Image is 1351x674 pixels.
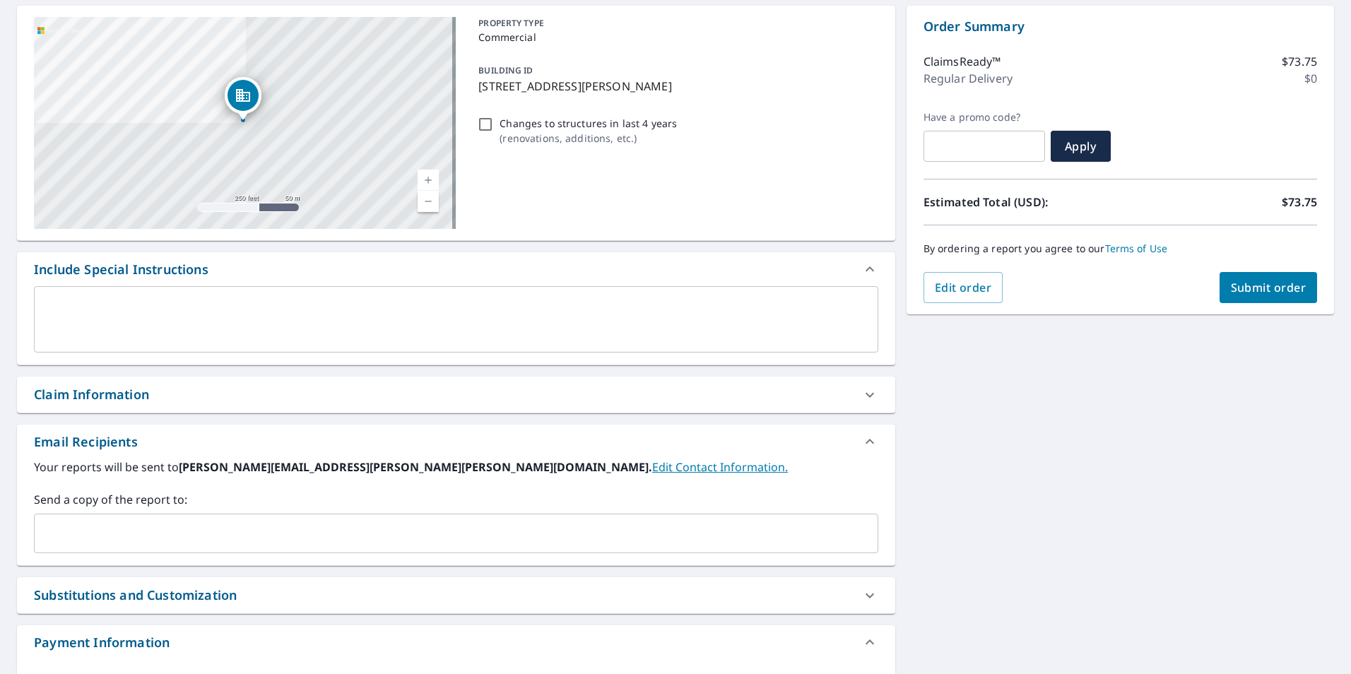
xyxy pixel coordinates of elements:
span: Edit order [935,280,992,295]
p: Commercial [478,30,872,45]
p: $0 [1304,70,1317,87]
p: Changes to structures in last 4 years [500,116,677,131]
label: Send a copy of the report to: [34,491,878,508]
div: Email Recipients [34,432,138,451]
a: EditContactInfo [652,459,788,475]
p: ClaimsReady™ [924,53,1001,70]
div: Claim Information [17,377,895,413]
p: $73.75 [1282,53,1317,70]
a: Terms of Use [1105,242,1168,255]
p: BUILDING ID [478,64,533,76]
div: Email Recipients [17,425,895,459]
div: Include Special Instructions [17,252,895,286]
button: Submit order [1220,272,1318,303]
p: ( renovations, additions, etc. ) [500,131,677,146]
p: By ordering a report you agree to our [924,242,1317,255]
p: PROPERTY TYPE [478,17,872,30]
button: Apply [1051,131,1111,162]
div: Substitutions and Customization [34,586,237,605]
div: Payment Information [34,633,170,652]
p: Estimated Total (USD): [924,194,1121,211]
div: Payment Information [17,625,895,659]
p: Order Summary [924,17,1317,36]
p: [STREET_ADDRESS][PERSON_NAME] [478,78,872,95]
button: Edit order [924,272,1003,303]
span: Submit order [1231,280,1306,295]
a: Current Level 17, Zoom In [418,170,439,191]
label: Your reports will be sent to [34,459,878,475]
a: Current Level 17, Zoom Out [418,191,439,212]
label: Have a promo code? [924,111,1045,124]
div: Include Special Instructions [34,260,208,279]
span: Apply [1062,138,1099,154]
b: [PERSON_NAME][EMAIL_ADDRESS][PERSON_NAME][PERSON_NAME][DOMAIN_NAME]. [179,459,652,475]
div: Dropped pin, building 1, Commercial property, 1496 Sullivan Ave South Windsor, CT 06074 [225,77,261,121]
div: Claim Information [34,385,149,404]
div: Substitutions and Customization [17,577,895,613]
p: Regular Delivery [924,70,1013,87]
p: $73.75 [1282,194,1317,211]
